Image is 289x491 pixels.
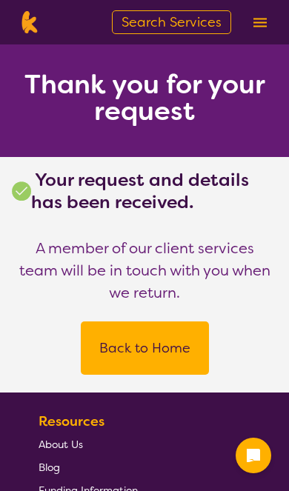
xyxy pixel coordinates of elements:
[12,181,31,201] img: tick icon
[39,432,259,455] a: About Us
[12,169,277,213] div: Your request and details has been received.
[18,11,41,33] img: Karista logo
[18,237,271,304] p: A member of our client services team will be in touch with you when we return.
[39,412,104,430] b: Resources
[253,18,267,27] img: menu
[81,321,209,375] a: Back to Home
[39,455,259,478] a: Blog
[39,438,83,451] span: About Us
[122,13,222,31] span: Search Services
[99,326,191,370] button: Back to Home
[18,71,271,124] h2: Thank you for your request
[112,10,231,34] a: Search Services
[39,461,60,474] span: Blog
